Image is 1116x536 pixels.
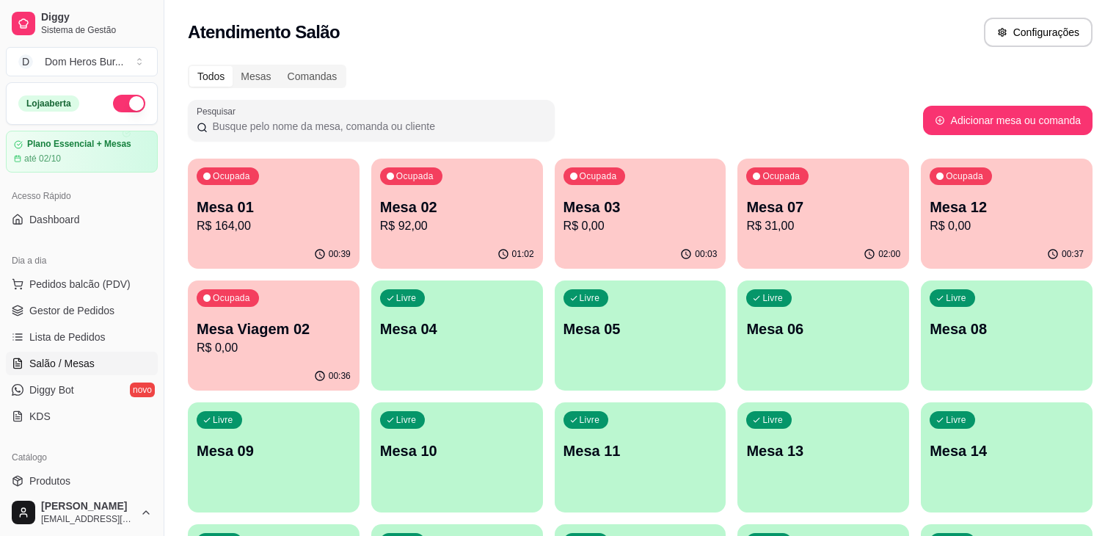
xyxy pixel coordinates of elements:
span: Lista de Pedidos [29,330,106,344]
a: Diggy Botnovo [6,378,158,402]
span: Diggy [41,11,152,24]
a: DiggySistema de Gestão [6,6,158,41]
p: Mesa 06 [746,319,900,339]
button: [PERSON_NAME][EMAIL_ADDRESS][DOMAIN_NAME] [6,495,158,530]
p: 01:02 [512,248,534,260]
p: R$ 31,00 [746,217,900,235]
button: OcupadaMesa 02R$ 92,0001:02 [371,159,543,269]
article: até 02/10 [24,153,61,164]
div: Loja aberta [18,95,79,112]
p: 02:00 [878,248,900,260]
p: Mesa 01 [197,197,351,217]
p: 00:37 [1062,248,1084,260]
button: OcupadaMesa 12R$ 0,0000:37 [921,159,1093,269]
div: Acesso Rápido [6,184,158,208]
p: Mesa Viagem 02 [197,319,351,339]
span: [PERSON_NAME] [41,500,134,513]
p: R$ 0,00 [197,339,351,357]
p: Ocupada [213,292,250,304]
div: Catálogo [6,446,158,469]
p: R$ 92,00 [380,217,534,235]
a: Salão / Mesas [6,352,158,375]
button: Alterar Status [113,95,145,112]
p: Mesa 10 [380,441,534,461]
span: [EMAIL_ADDRESS][DOMAIN_NAME] [41,513,134,525]
span: KDS [29,409,51,424]
span: Gestor de Pedidos [29,303,114,318]
span: Dashboard [29,212,80,227]
p: 00:36 [329,370,351,382]
button: Configurações [984,18,1093,47]
span: Diggy Bot [29,383,74,397]
a: Produtos [6,469,158,493]
p: Livre [580,292,600,304]
p: Mesa 12 [930,197,1084,217]
p: Ocupada [396,170,434,182]
p: 00:39 [329,248,351,260]
p: Livre [946,292,966,304]
a: Dashboard [6,208,158,231]
button: LivreMesa 06 [737,280,909,391]
div: Mesas [233,66,279,87]
p: Mesa 02 [380,197,534,217]
a: KDS [6,405,158,428]
p: R$ 0,00 [930,217,1084,235]
button: OcupadaMesa 03R$ 0,0000:03 [555,159,726,269]
p: Ocupada [213,170,250,182]
p: Mesa 13 [746,441,900,461]
button: OcupadaMesa Viagem 02R$ 0,0000:36 [188,280,360,391]
button: LivreMesa 13 [737,402,909,513]
button: OcupadaMesa 07R$ 31,0002:00 [737,159,909,269]
p: Mesa 05 [564,319,718,339]
p: R$ 164,00 [197,217,351,235]
a: Lista de Pedidos [6,325,158,349]
button: LivreMesa 08 [921,280,1093,391]
p: Mesa 03 [564,197,718,217]
p: Mesa 09 [197,441,351,461]
h2: Atendimento Salão [188,21,340,44]
button: Pedidos balcão (PDV) [6,272,158,296]
p: Mesa 11 [564,441,718,461]
label: Pesquisar [197,105,241,117]
p: Mesa 07 [746,197,900,217]
span: D [18,54,33,69]
div: Dom Heros Bur ... [45,54,123,69]
button: LivreMesa 05 [555,280,726,391]
a: Gestor de Pedidos [6,299,158,322]
p: Livre [396,414,417,426]
p: Ocupada [946,170,983,182]
p: Ocupada [580,170,617,182]
button: OcupadaMesa 01R$ 164,0000:39 [188,159,360,269]
span: Produtos [29,474,70,488]
p: Livre [396,292,417,304]
div: Comandas [280,66,346,87]
p: Livre [213,414,233,426]
p: Livre [946,414,966,426]
p: Ocupada [762,170,800,182]
p: Livre [762,414,783,426]
button: Adicionar mesa ou comanda [923,106,1093,135]
button: LivreMesa 09 [188,402,360,513]
p: R$ 0,00 [564,217,718,235]
button: LivreMesa 04 [371,280,543,391]
div: Dia a dia [6,249,158,272]
button: LivreMesa 14 [921,402,1093,513]
article: Plano Essencial + Mesas [27,139,131,150]
p: Mesa 08 [930,319,1084,339]
a: Plano Essencial + Mesasaté 02/10 [6,131,158,173]
button: LivreMesa 11 [555,402,726,513]
input: Pesquisar [208,119,546,134]
p: Livre [580,414,600,426]
p: Livre [762,292,783,304]
button: LivreMesa 10 [371,402,543,513]
span: Salão / Mesas [29,356,95,371]
span: Pedidos balcão (PDV) [29,277,131,291]
div: Todos [189,66,233,87]
button: Select a team [6,47,158,76]
p: 00:03 [695,248,717,260]
p: Mesa 14 [930,441,1084,461]
p: Mesa 04 [380,319,534,339]
span: Sistema de Gestão [41,24,152,36]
